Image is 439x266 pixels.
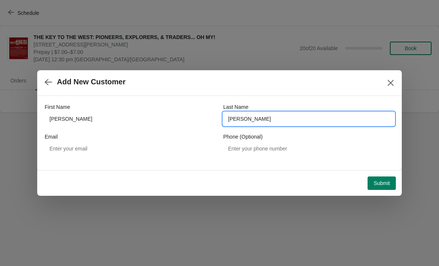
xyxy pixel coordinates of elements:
span: Submit [374,180,390,186]
button: Submit [368,176,396,190]
label: First Name [45,103,70,111]
input: Enter your email [45,142,216,155]
input: Enter your phone number [223,142,394,155]
h2: Add New Customer [57,78,125,86]
label: Phone (Optional) [223,133,263,140]
input: Smith [223,112,394,126]
button: Close [384,76,397,90]
input: John [45,112,216,126]
label: Last Name [223,103,249,111]
label: Email [45,133,58,140]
